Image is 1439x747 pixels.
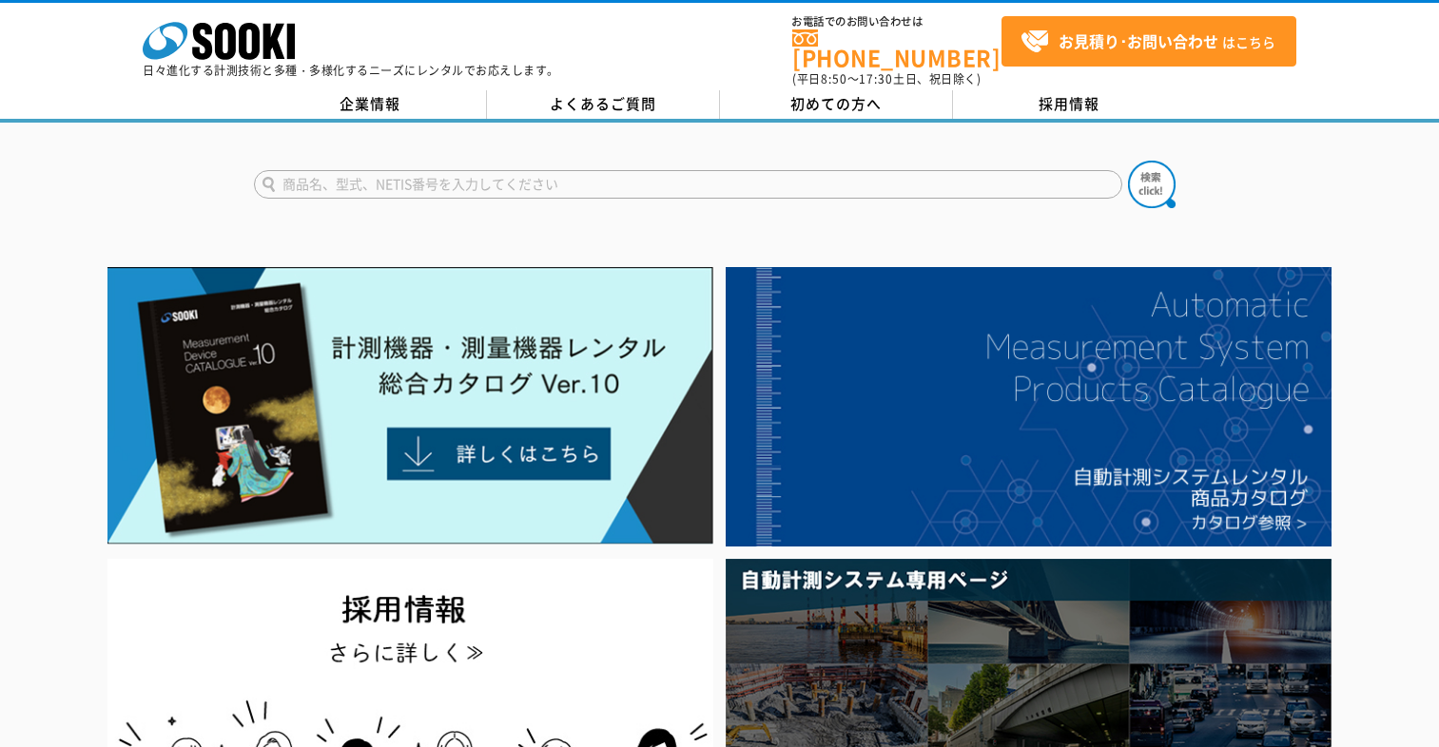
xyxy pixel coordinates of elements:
span: はこちら [1021,28,1275,56]
a: お見積り･お問い合わせはこちら [1001,16,1296,67]
img: Catalog Ver10 [107,267,713,545]
span: お電話でのお問い合わせは [792,16,1001,28]
a: 初めての方へ [720,90,953,119]
img: btn_search.png [1128,161,1176,208]
span: 8:50 [821,70,847,87]
span: (平日 ～ 土日、祝日除く) [792,70,981,87]
span: 17:30 [859,70,893,87]
span: 初めての方へ [790,93,882,114]
a: 企業情報 [254,90,487,119]
input: 商品名、型式、NETIS番号を入力してください [254,170,1122,199]
a: [PHONE_NUMBER] [792,29,1001,68]
img: 自動計測システムカタログ [726,267,1332,546]
p: 日々進化する計測技術と多種・多様化するニーズにレンタルでお応えします。 [143,65,559,76]
a: 採用情報 [953,90,1186,119]
strong: お見積り･お問い合わせ [1059,29,1218,52]
a: よくあるご質問 [487,90,720,119]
